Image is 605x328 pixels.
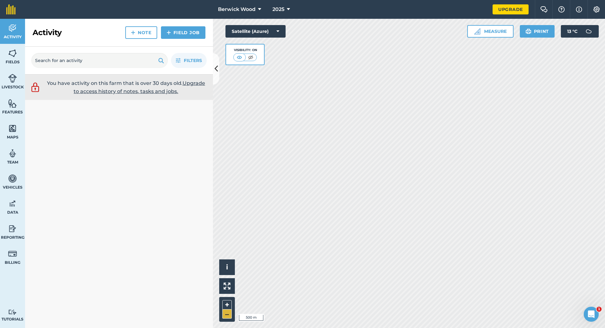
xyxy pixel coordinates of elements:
span: 13 ° C [567,25,577,38]
a: Upgrade [493,4,529,14]
button: Filters [171,53,207,68]
button: i [219,259,235,275]
p: You have activity on this farm that is over 30 days old. [44,79,208,95]
img: svg+xml;base64,PHN2ZyB4bWxucz0iaHR0cDovL3d3dy53My5vcmcvMjAwMC9zdmciIHdpZHRoPSIxNCIgaGVpZ2h0PSIyNC... [167,29,171,36]
a: Upgrade to access history of notes, tasks and jobs. [74,80,205,94]
button: 13 °C [561,25,599,38]
img: svg+xml;base64,PD94bWwgdmVyc2lvbj0iMS4wIiBlbmNvZGluZz0idXRmLTgiPz4KPCEtLSBHZW5lcmF0b3I6IEFkb2JlIE... [8,199,17,208]
img: svg+xml;base64,PD94bWwgdmVyc2lvbj0iMS4wIiBlbmNvZGluZz0idXRmLTgiPz4KPCEtLSBHZW5lcmF0b3I6IEFkb2JlIE... [8,149,17,158]
img: svg+xml;base64,PD94bWwgdmVyc2lvbj0iMS4wIiBlbmNvZGluZz0idXRmLTgiPz4KPCEtLSBHZW5lcmF0b3I6IEFkb2JlIE... [8,224,17,233]
img: Four arrows, one pointing top left, one top right, one bottom right and the last bottom left [224,283,230,289]
a: Field Job [161,26,205,39]
button: Measure [467,25,514,38]
img: A cog icon [593,6,600,13]
img: Ruler icon [474,28,480,34]
span: 2025 [272,6,284,13]
div: Visibility: On [233,48,257,53]
span: Berwick Wood [218,6,256,13]
img: svg+xml;base64,PD94bWwgdmVyc2lvbj0iMS4wIiBlbmNvZGluZz0idXRmLTgiPz4KPCEtLSBHZW5lcmF0b3I6IEFkb2JlIE... [582,25,595,38]
img: fieldmargin Logo [6,4,16,14]
iframe: Intercom live chat [584,307,599,322]
span: i [226,263,228,271]
span: Filters [184,57,202,64]
img: svg+xml;base64,PHN2ZyB4bWxucz0iaHR0cDovL3d3dy53My5vcmcvMjAwMC9zdmciIHdpZHRoPSI1NiIgaGVpZ2h0PSI2MC... [8,49,17,58]
h2: Activity [33,28,62,38]
img: svg+xml;base64,PHN2ZyB4bWxucz0iaHR0cDovL3d3dy53My5vcmcvMjAwMC9zdmciIHdpZHRoPSIxOSIgaGVpZ2h0PSIyNC... [158,57,164,64]
a: Note [125,26,157,39]
img: svg+xml;base64,PD94bWwgdmVyc2lvbj0iMS4wIiBlbmNvZGluZz0idXRmLTgiPz4KPCEtLSBHZW5lcmF0b3I6IEFkb2JlIE... [8,249,17,258]
button: – [222,310,232,319]
button: + [222,300,232,310]
span: 1 [597,307,602,312]
button: Satellite (Azure) [225,25,286,38]
img: svg+xml;base64,PHN2ZyB4bWxucz0iaHR0cDovL3d3dy53My5vcmcvMjAwMC9zdmciIHdpZHRoPSI1NiIgaGVpZ2h0PSI2MC... [8,124,17,133]
img: svg+xml;base64,PD94bWwgdmVyc2lvbj0iMS4wIiBlbmNvZGluZz0idXRmLTgiPz4KPCEtLSBHZW5lcmF0b3I6IEFkb2JlIE... [8,309,17,315]
img: svg+xml;base64,PHN2ZyB4bWxucz0iaHR0cDovL3d3dy53My5vcmcvMjAwMC9zdmciIHdpZHRoPSI1MCIgaGVpZ2h0PSI0MC... [247,54,255,60]
img: Two speech bubbles overlapping with the left bubble in the forefront [540,6,548,13]
button: Print [520,25,555,38]
img: svg+xml;base64,PD94bWwgdmVyc2lvbj0iMS4wIiBlbmNvZGluZz0idXRmLTgiPz4KPCEtLSBHZW5lcmF0b3I6IEFkb2JlIE... [8,23,17,33]
img: svg+xml;base64,PHN2ZyB4bWxucz0iaHR0cDovL3d3dy53My5vcmcvMjAwMC9zdmciIHdpZHRoPSIxNCIgaGVpZ2h0PSIyNC... [131,29,135,36]
img: svg+xml;base64,PD94bWwgdmVyc2lvbj0iMS4wIiBlbmNvZGluZz0idXRmLTgiPz4KPCEtLSBHZW5lcmF0b3I6IEFkb2JlIE... [30,81,41,93]
img: A question mark icon [558,6,565,13]
img: svg+xml;base64,PD94bWwgdmVyc2lvbj0iMS4wIiBlbmNvZGluZz0idXRmLTgiPz4KPCEtLSBHZW5lcmF0b3I6IEFkb2JlIE... [8,74,17,83]
img: svg+xml;base64,PHN2ZyB4bWxucz0iaHR0cDovL3d3dy53My5vcmcvMjAwMC9zdmciIHdpZHRoPSIxNyIgaGVpZ2h0PSIxNy... [576,6,582,13]
img: svg+xml;base64,PHN2ZyB4bWxucz0iaHR0cDovL3d3dy53My5vcmcvMjAwMC9zdmciIHdpZHRoPSI1NiIgaGVpZ2h0PSI2MC... [8,99,17,108]
img: svg+xml;base64,PD94bWwgdmVyc2lvbj0iMS4wIiBlbmNvZGluZz0idXRmLTgiPz4KPCEtLSBHZW5lcmF0b3I6IEFkb2JlIE... [8,174,17,183]
img: svg+xml;base64,PHN2ZyB4bWxucz0iaHR0cDovL3d3dy53My5vcmcvMjAwMC9zdmciIHdpZHRoPSI1MCIgaGVpZ2h0PSI0MC... [235,54,243,60]
input: Search for an activity [31,53,168,68]
img: svg+xml;base64,PHN2ZyB4bWxucz0iaHR0cDovL3d3dy53My5vcmcvMjAwMC9zdmciIHdpZHRoPSIxOSIgaGVpZ2h0PSIyNC... [525,28,531,35]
